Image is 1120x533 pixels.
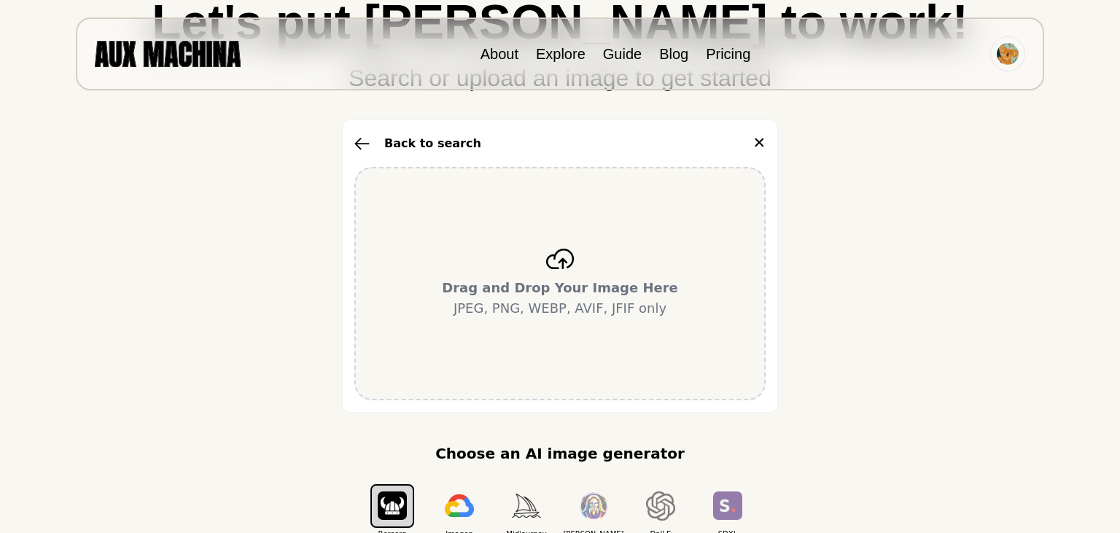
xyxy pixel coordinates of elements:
button: ✕ [752,132,766,155]
img: Berserq [378,491,407,520]
button: Back to search [354,135,481,152]
a: About [481,46,518,62]
img: SDXL [713,491,742,520]
b: Drag and Drop Your Image Here [442,280,678,295]
a: Guide [603,46,642,62]
img: Dall E [646,491,675,521]
a: Explore [536,46,586,62]
a: Pricing [706,46,750,62]
a: Blog [659,46,688,62]
img: Midjourney [512,494,541,518]
img: Avatar [997,43,1019,65]
img: Imagen [445,494,474,518]
img: Leonardo [579,492,608,519]
img: AUX MACHINA [95,41,241,66]
p: Choose an AI image generator [435,443,685,464]
p: Search or upload an image to get started [29,46,1091,96]
p: JPEG, PNG, WEBP, AVIF, JFIF only [442,278,678,319]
